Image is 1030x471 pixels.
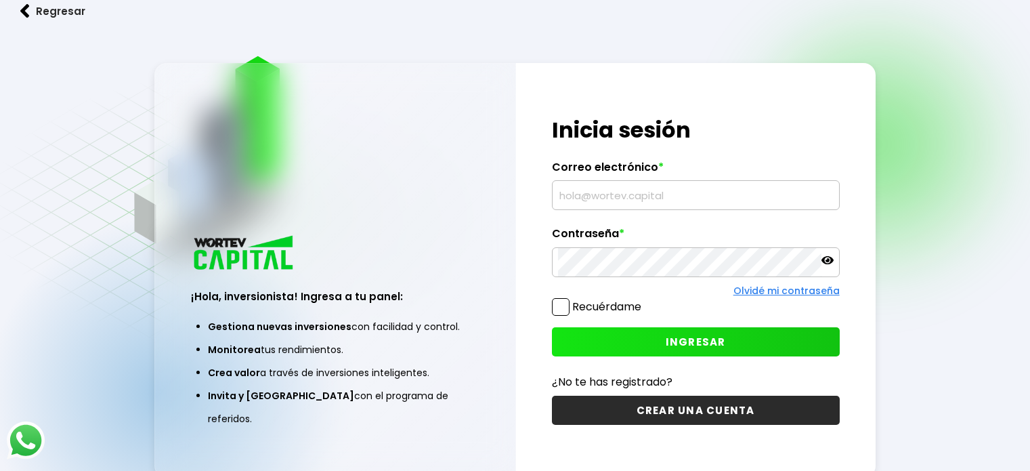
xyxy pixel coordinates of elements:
label: Contraseña [552,227,840,247]
span: Crea valor [208,366,260,380]
img: flecha izquierda [20,4,30,18]
a: ¿No te has registrado?CREAR UNA CUENTA [552,373,840,425]
label: Correo electrónico [552,161,840,181]
li: con el programa de referidos. [208,384,462,430]
li: con facilidad y control. [208,315,462,338]
h1: Inicia sesión [552,114,840,146]
h3: ¡Hola, inversionista! Ingresa a tu panel: [191,289,479,304]
input: hola@wortev.capital [558,181,834,209]
li: tus rendimientos. [208,338,462,361]
img: logo_wortev_capital [191,234,298,274]
span: Gestiona nuevas inversiones [208,320,351,333]
span: Invita y [GEOGRAPHIC_DATA] [208,389,354,403]
li: a través de inversiones inteligentes. [208,361,462,384]
span: Monitorea [208,343,261,356]
button: CREAR UNA CUENTA [552,396,840,425]
button: INGRESAR [552,327,840,356]
label: Recuérdame [572,299,641,314]
a: Olvidé mi contraseña [733,284,840,298]
span: INGRESAR [666,335,726,349]
p: ¿No te has registrado? [552,373,840,390]
img: logos_whatsapp-icon.242b2217.svg [7,422,45,459]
